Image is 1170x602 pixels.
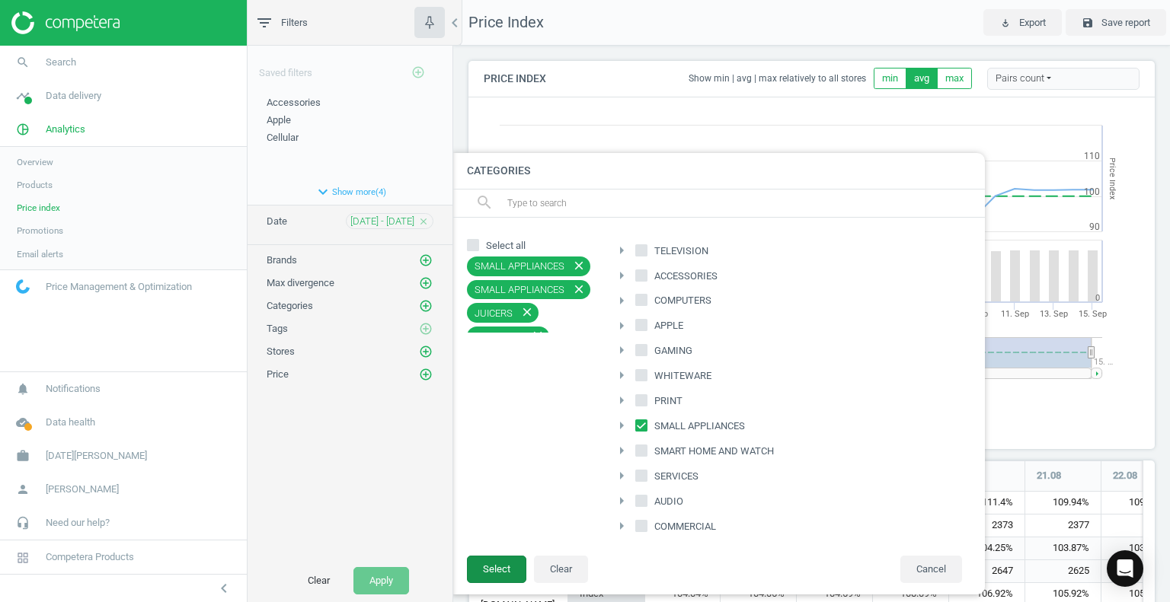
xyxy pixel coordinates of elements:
[46,550,134,564] span: Competera Products
[8,81,37,110] i: timeline
[267,323,288,334] span: Tags
[8,408,37,437] i: cloud_done
[17,225,63,237] span: Promotions
[267,132,299,143] span: Cellular
[46,449,147,463] span: [DATE][PERSON_NAME]
[8,508,37,537] i: headset_mic
[267,97,321,108] span: Accessories
[215,579,233,597] i: chevron_left
[8,374,37,403] i: notifications
[17,156,53,168] span: Overview
[419,345,433,358] i: add_circle_outline
[418,298,433,314] button: add_circle_outline
[46,89,101,103] span: Data delivery
[267,368,289,380] span: Price
[350,215,414,228] span: [DATE] - [DATE]
[8,475,37,504] i: person
[1107,550,1143,587] div: Open Intercom Messenger
[418,344,433,359] button: add_circle_outline
[46,516,110,530] span: Need our help?
[418,276,433,291] button: add_circle_outline
[8,48,37,77] i: search
[46,280,192,294] span: Price Management & Optimization
[8,115,37,144] i: pie_chart_outlined
[16,279,30,294] img: wGWNvw8QSZomAAAAABJRU5ErkJggg==
[46,382,101,396] span: Notifications
[403,57,433,88] button: add_circle_outline
[418,216,429,227] i: close
[314,183,332,201] i: expand_more
[17,179,53,191] span: Products
[419,368,433,381] i: add_circle_outline
[411,65,425,79] i: add_circle_outline
[281,16,308,30] span: Filters
[11,11,120,34] img: ajHJNr6hYgQAAAAASUVORK5CYII=
[418,321,433,336] button: add_circle_outline
[267,277,334,288] span: Max divergence
[267,346,295,357] span: Stores
[46,483,119,496] span: [PERSON_NAME]
[446,14,464,32] i: chevron_left
[248,46,452,88] div: Saved filters
[419,276,433,290] i: add_circle_outline
[419,253,433,267] i: add_circle_outline
[248,179,452,205] button: expand_moreShow more(4)
[267,215,287,227] span: Date
[17,202,60,214] span: Price index
[418,253,433,268] button: add_circle_outline
[46,123,85,136] span: Analytics
[292,567,346,594] button: Clear
[46,56,76,69] span: Search
[267,114,291,126] span: Apple
[353,567,409,594] button: Apply
[418,367,433,382] button: add_circle_outline
[17,248,63,260] span: Email alerts
[267,300,313,311] span: Categories
[255,14,273,32] i: filter_list
[419,322,433,336] i: add_circle_outline
[46,416,95,429] span: Data health
[419,299,433,313] i: add_circle_outline
[205,578,243,598] button: chevron_left
[267,254,297,266] span: Brands
[452,153,985,189] h4: Categories
[8,441,37,470] i: work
